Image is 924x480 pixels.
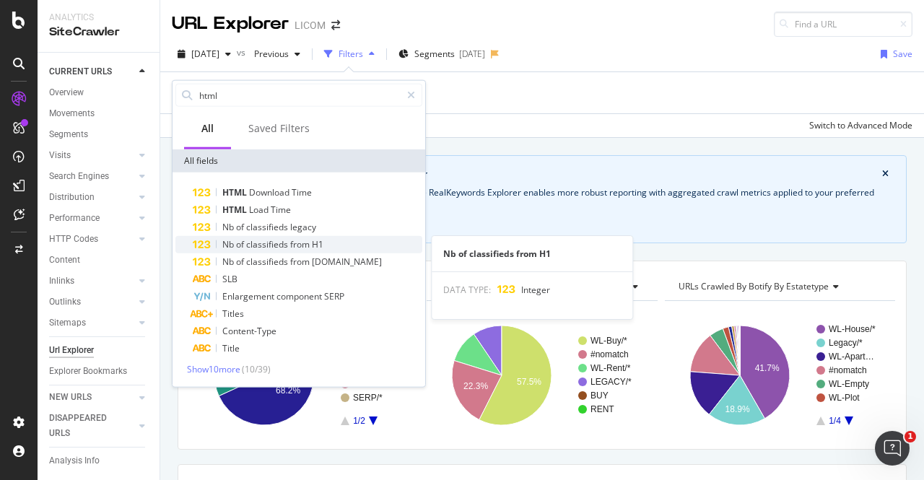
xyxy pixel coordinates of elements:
[49,453,100,468] div: Analysis Info
[172,43,237,66] button: [DATE]
[49,211,135,226] a: Performance
[236,221,246,233] span: of
[590,404,614,414] text: RENT
[49,127,88,142] div: Segments
[49,127,149,142] a: Segments
[198,84,401,106] input: Search by field name
[829,365,867,375] text: #nomatch
[246,238,290,250] span: classifieds
[49,232,135,247] a: HTTP Codes
[339,48,363,60] div: Filters
[172,12,289,36] div: URL Explorer
[248,48,289,60] span: Previous
[427,313,653,438] svg: A chart.
[49,64,135,79] a: CURRENT URLS
[271,204,291,216] span: Time
[49,390,135,405] a: NEW URLS
[49,64,112,79] div: CURRENT URLS
[829,324,876,334] text: WL-House/*
[249,186,292,198] span: Download
[905,431,916,442] span: 1
[49,364,127,379] div: Explorer Bookmarks
[191,48,219,60] span: 2025 Oct. 7th
[459,48,485,60] div: [DATE]
[49,85,84,100] div: Overview
[590,349,629,359] text: #nomatch
[222,186,249,198] span: HTML
[393,43,491,66] button: Segments[DATE]
[49,315,135,331] a: Sitemaps
[236,238,246,250] span: of
[49,315,86,331] div: Sitemaps
[49,85,149,100] a: Overview
[201,121,214,136] div: All
[210,167,882,180] div: Crawl metrics are now in the RealKeywords Explorer
[875,43,912,66] button: Save
[590,336,627,346] text: WL-Buy/*
[49,148,71,163] div: Visits
[49,106,95,121] div: Movements
[829,393,860,403] text: WL-Plot
[222,221,236,233] span: Nb
[324,290,344,302] span: SERP
[312,238,323,250] span: H1
[222,204,249,216] span: HTML
[725,404,749,414] text: 18.9%
[590,363,631,373] text: WL-Rent/*
[189,313,416,438] div: A chart.
[49,453,149,468] a: Analysis Info
[292,186,312,198] span: Time
[49,190,135,205] a: Distribution
[248,121,310,136] div: Saved Filters
[463,381,488,391] text: 22.3%
[432,248,632,260] div: Nb of classifieds from H1
[443,284,491,296] span: DATA TYPE:
[222,342,240,354] span: Title
[222,238,236,250] span: Nb
[178,155,907,243] div: info banner
[49,169,109,184] div: Search Engines
[353,379,391,389] text: #nomatch
[754,363,779,373] text: 41.7%
[222,290,276,302] span: Enlargement
[353,416,365,426] text: 1/2
[222,273,237,285] span: SLB
[893,48,912,60] div: Save
[829,379,869,389] text: WL-Empty
[676,275,882,298] h4: URLs Crawled By Botify By estatetype
[875,431,910,466] iframe: Intercom live chat
[49,364,149,379] a: Explorer Bookmarks
[196,186,889,212] div: While the Site Explorer provides crawl metrics by URL, the RealKeywords Explorer enables more rob...
[353,393,383,403] text: SERP/*
[237,46,248,58] span: vs
[49,190,95,205] div: Distribution
[49,411,135,441] a: DISAPPEARED URLS
[242,363,271,375] span: ( 10 / 39 )
[236,256,246,268] span: of
[246,221,290,233] span: classifieds
[809,119,912,131] div: Switch to Advanced Mode
[276,385,300,396] text: 68.2%
[774,12,912,37] input: Find a URL
[173,149,425,173] div: All fields
[517,377,541,387] text: 57.5%
[49,343,94,358] div: Url Explorer
[829,416,841,426] text: 1/4
[49,148,135,163] a: Visits
[49,294,81,310] div: Outlinks
[222,256,236,268] span: Nb
[331,20,340,30] div: arrow-right-arrow-left
[222,307,244,320] span: Titles
[590,390,609,401] text: BUY
[49,253,80,268] div: Content
[49,253,149,268] a: Content
[318,43,380,66] button: Filters
[248,43,306,66] button: Previous
[290,256,312,268] span: from
[49,211,100,226] div: Performance
[49,169,135,184] a: Search Engines
[679,280,829,292] span: URLs Crawled By Botify By estatetype
[414,48,455,60] span: Segments
[49,274,135,289] a: Inlinks
[829,352,874,362] text: WL-Apart…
